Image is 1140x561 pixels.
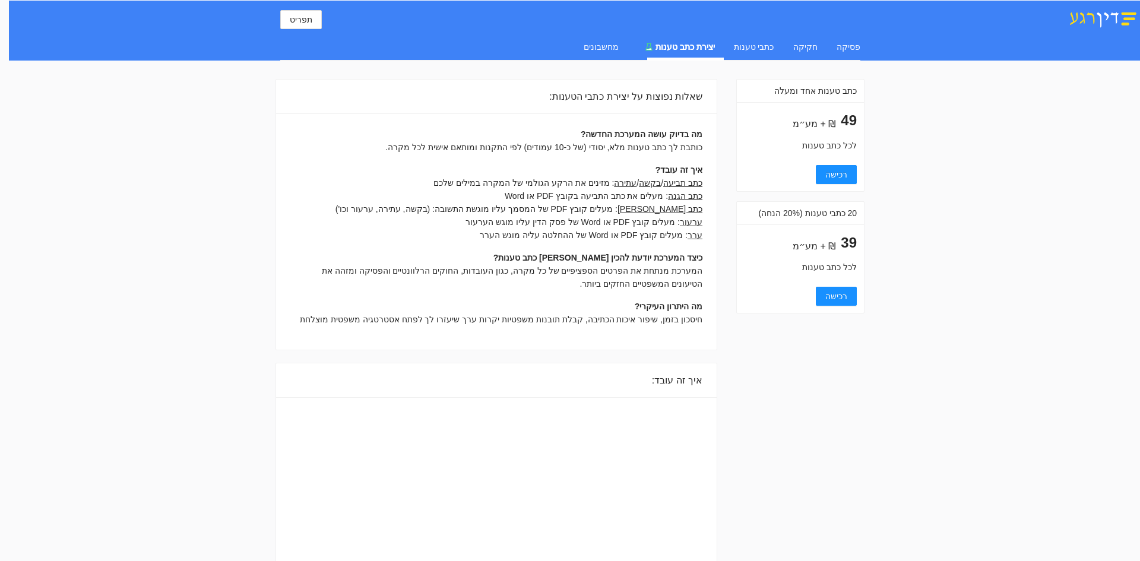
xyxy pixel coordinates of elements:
span: experiment [645,43,653,51]
div: : מעלים את כתב התביעה בקובץ PDF או Word [290,189,702,202]
div: לכל כתב טענות [744,139,857,152]
div: לכל כתב טענות [744,261,857,274]
button: רכישה [816,165,857,184]
u: בקשה [639,178,661,188]
u: עתירה [614,178,636,188]
span: תפריט [290,13,312,26]
b: מה היתרון העיקרי? [635,302,702,311]
u: ערעור [680,217,702,227]
b: כיצד המערכת יודעת להכין [PERSON_NAME] כתב טענות? [493,253,702,262]
div: המערכת מנתחת את הפרטים הספציפיים של כל מקרה, כגון העובדות, החוקים הרלוונטיים והפסיקה ומזהה את הטי... [290,264,702,290]
div: 20 כתבי טענות (20% הנחה) [744,202,857,224]
b: איך זה עובד? [655,165,702,175]
button: רכישה [816,287,857,306]
div: מחשבונים [584,40,619,53]
div: פסיקה [837,40,860,53]
div: : מעלים קובץ PDF או Word של פסק הדין עליו מוגש הערעור [290,215,702,229]
u: כתב הגנה [668,191,702,201]
div: כתב טענות אחד ומעלה [744,80,857,102]
u: כתב [PERSON_NAME] [617,204,702,214]
div: איך זה עובד: [290,363,702,397]
span: ₪ + מע״מ [793,241,836,251]
button: תפריט [280,10,322,29]
u: ערר [688,230,702,240]
span: 49 [841,112,857,128]
span: ₪ + מע״מ [793,119,836,129]
u: כתב תביעה [663,178,702,188]
span: יצירת כתב טענות [655,42,715,52]
b: מה בדיוק עושה המערכת החדשה? [581,129,702,139]
div: כתבי טענות [734,40,774,53]
img: דין רגע [1066,8,1140,28]
span: 39 [841,234,857,251]
div: / / : מזינים את הרקע הגולמי של המקרה במילים שלכם [290,176,702,189]
div: כותבת לך כתב טענות מלא, יסודי (של כ-10 עמודים) לפי התקנות ומותאם אישית לכל מקרה. [290,141,702,154]
div: חיסכון בזמן, שיפור איכות הכתיבה, קבלת תובנות משפטיות יקרות ערך שיעזרו לך לפתח אסטרטגיה משפטית מוצלחת [290,313,702,326]
span: רכישה [825,168,847,181]
div: חקיקה [793,40,818,53]
div: שאלות נפוצות על יצירת כתבי הטענות: [290,80,702,113]
div: : מעלים קובץ PDF של המסמך עליו מוגשת התשובה: (בקשה, עתירה, ערעור וכו') [290,202,702,215]
div: : מעלים קובץ PDF או Word של ההחלטה עליה מוגש הערר [290,229,702,242]
span: רכישה [825,290,847,303]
